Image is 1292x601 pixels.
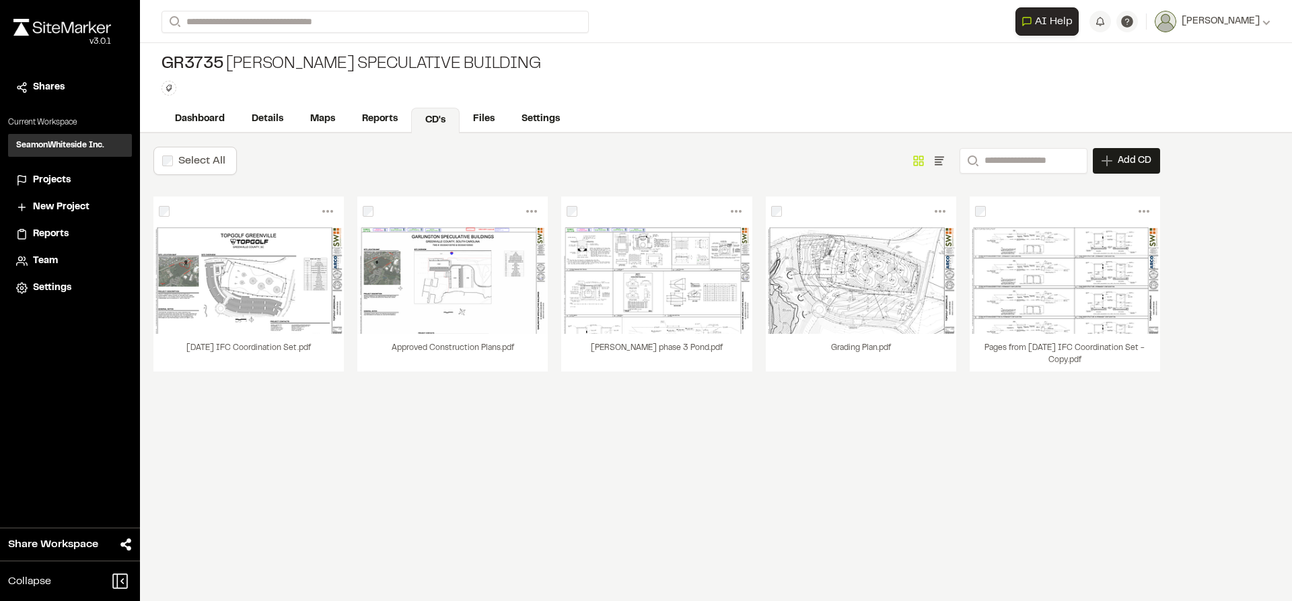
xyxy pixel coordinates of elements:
label: Select All [178,156,225,166]
div: Approved Construction Plans.pdf [357,334,548,372]
a: Files [460,106,508,132]
div: Open AI Assistant [1015,7,1084,36]
a: Settings [508,106,573,132]
a: New Project [16,200,124,215]
span: Shares [33,80,65,95]
p: Current Workspace [8,116,132,129]
span: Collapse [8,573,51,590]
a: Dashboard [161,106,238,132]
a: Reports [349,106,411,132]
span: New Project [33,200,89,215]
a: Settings [16,281,124,295]
span: Projects [33,173,71,188]
span: Team [33,254,58,269]
h3: SeamonWhiteside Inc. [16,139,104,151]
button: Search [161,11,186,33]
a: Shares [16,80,124,95]
span: [PERSON_NAME] [1182,14,1260,29]
img: User [1155,11,1176,32]
a: Projects [16,173,124,188]
span: Reports [33,227,69,242]
span: Add CD [1118,154,1151,168]
button: Edit Tags [161,81,176,96]
div: Grading Plan.pdf [766,334,956,372]
button: Search [960,148,984,174]
span: AI Help [1035,13,1073,30]
a: Maps [297,106,349,132]
span: Share Workspace [8,536,98,553]
a: Team [16,254,124,269]
div: Pages from [DATE] IFC Coordination Set - Copy.pdf [970,334,1160,372]
a: CD's [411,108,460,133]
span: GR3735 [161,54,223,75]
button: [PERSON_NAME] [1155,11,1270,32]
div: [PERSON_NAME] Speculative Building [161,54,540,75]
button: Open AI Assistant [1015,7,1079,36]
div: Oh geez...please don't... [13,36,111,48]
span: Settings [33,281,71,295]
a: Details [238,106,297,132]
div: [DATE] IFC Coordination Set.pdf [153,334,344,372]
a: Reports [16,227,124,242]
div: [PERSON_NAME] phase 3 Pond.pdf [561,334,752,372]
img: rebrand.png [13,19,111,36]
